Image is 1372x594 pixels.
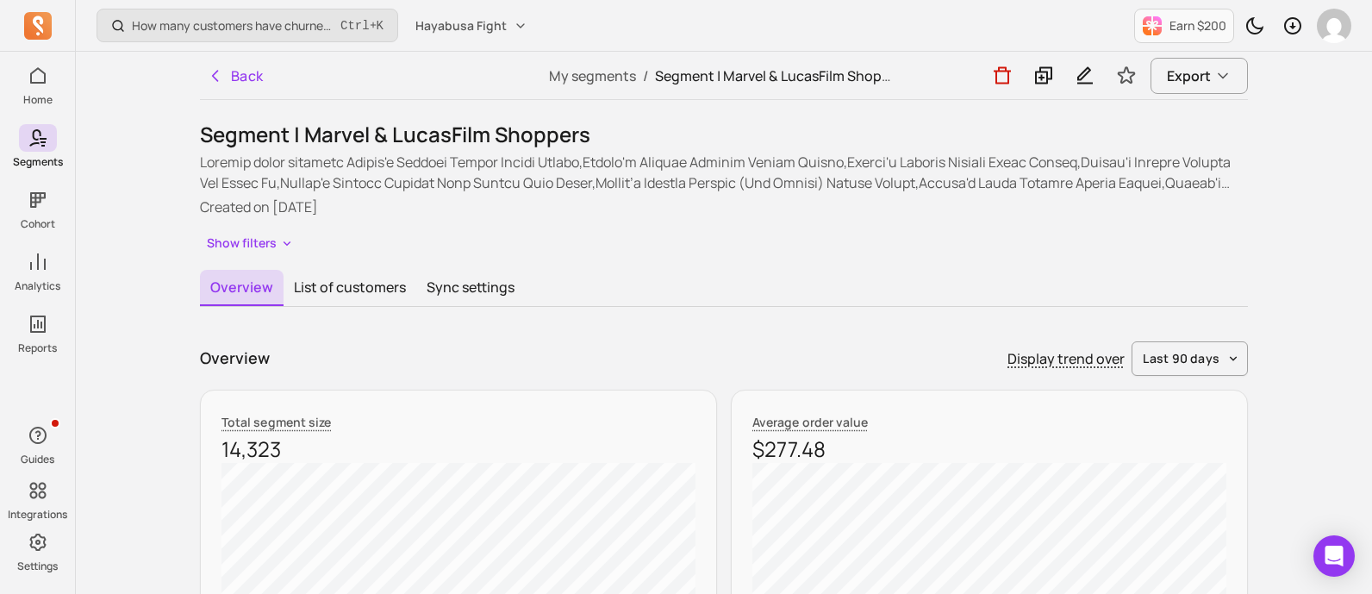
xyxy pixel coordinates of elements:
[21,453,54,466] p: Guides
[200,231,301,256] button: Show filters
[200,197,1248,217] p: Created on [DATE]
[17,560,58,573] p: Settings
[1238,9,1272,43] button: Toggle dark mode
[200,59,271,93] button: Back
[8,508,67,522] p: Integrations
[18,341,57,355] p: Reports
[405,10,538,41] button: Hayabusa Fight
[221,414,331,430] span: Total segment size
[340,16,384,34] span: +
[200,152,1248,193] p: Loremip dolor sitametc Adipis'e Seddoei Tempor Incidi Utlabo,Etdolo'm Aliquae Adminim Veniam Quis...
[97,9,398,42] button: How many customers have churned?Ctrl+K
[636,66,655,85] span: /
[1167,66,1211,86] span: Export
[1132,341,1248,376] button: last 90 days
[1109,59,1144,93] button: Toggle favorite
[1151,58,1248,94] button: Export
[340,17,370,34] kbd: Ctrl
[23,93,53,107] p: Home
[655,66,910,85] span: Segment | Marvel & LucasFilm Shoppers
[752,435,1226,463] p: $277.48
[549,66,636,85] a: My segments
[1007,348,1125,369] p: Display trend over
[752,414,868,430] span: Average order value
[284,270,416,304] button: List of customers
[200,121,1248,148] h1: Segment | Marvel & LucasFilm Shoppers
[1313,535,1355,577] div: Open Intercom Messenger
[1134,9,1234,43] button: Earn $200
[416,270,525,304] button: Sync settings
[415,17,507,34] span: Hayabusa Fight
[1143,350,1219,367] span: last 90 days
[21,217,55,231] p: Cohort
[200,270,284,306] button: Overview
[132,17,334,34] p: How many customers have churned?
[221,435,695,463] p: 14,323
[1169,17,1226,34] p: Earn $200
[15,279,60,293] p: Analytics
[19,418,57,470] button: Guides
[377,19,384,33] kbd: K
[13,155,63,169] p: Segments
[200,347,270,370] p: Overview
[1317,9,1351,43] img: avatar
